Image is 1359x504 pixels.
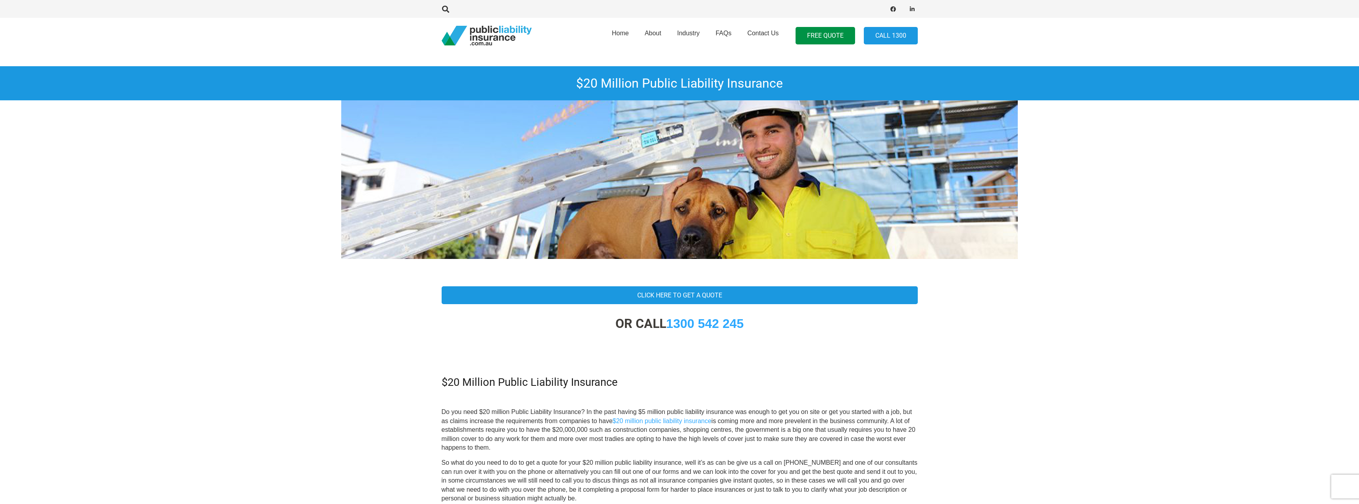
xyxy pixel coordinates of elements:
[747,30,778,36] span: Contact Us
[438,6,454,13] a: Search
[707,15,739,56] a: FAQs
[615,316,744,331] strong: OR CALL
[341,100,1018,259] img: Australian Public Liability Insurance
[864,27,918,45] a: Call 1300
[739,15,786,56] a: Contact Us
[612,30,629,36] span: Home
[715,30,731,36] span: FAQs
[645,30,661,36] span: About
[666,316,744,331] a: 1300 542 245
[442,376,918,389] h3: $20 Million Public Liability Insurance
[888,4,899,15] a: Facebook
[677,30,700,36] span: Industry
[442,286,918,304] a: Click Here To Get A Quote
[442,26,532,46] a: pli_logotransparent
[907,4,918,15] a: LinkedIn
[442,458,918,503] p: So what do you need to do to get a quote for your $20 million public liability insurance, well it...
[669,15,707,56] a: Industry
[604,15,637,56] a: Home
[637,15,669,56] a: About
[613,418,711,424] a: $20 million public liability insurance
[442,408,918,452] p: Do you need $20 million Public Liability Insurance? In the past having $5 million public liabilit...
[796,27,855,45] a: FREE QUOTE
